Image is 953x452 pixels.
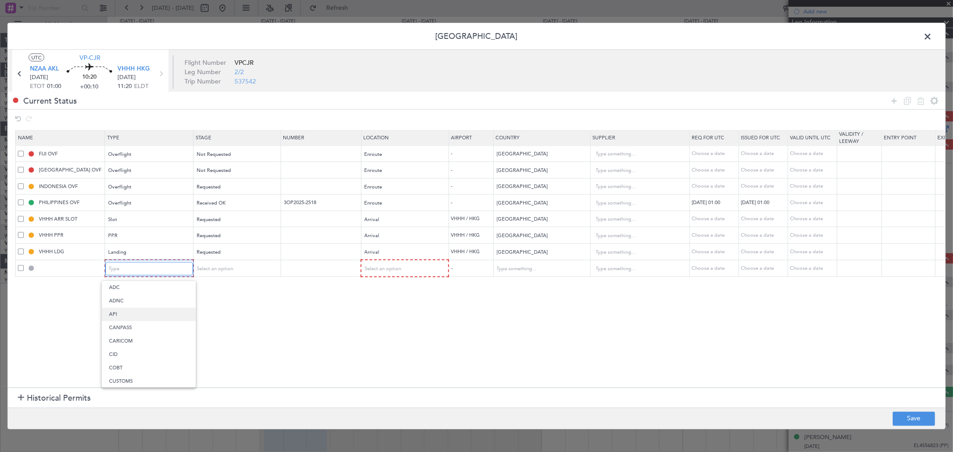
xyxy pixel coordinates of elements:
[109,308,189,321] span: API
[109,375,189,388] span: CUSTOMS
[109,348,189,361] span: CID
[109,281,189,294] span: ADC
[109,294,189,308] span: ADNC
[109,361,189,375] span: COBT
[109,321,189,335] span: CANPASS
[109,335,189,348] span: CARICOM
